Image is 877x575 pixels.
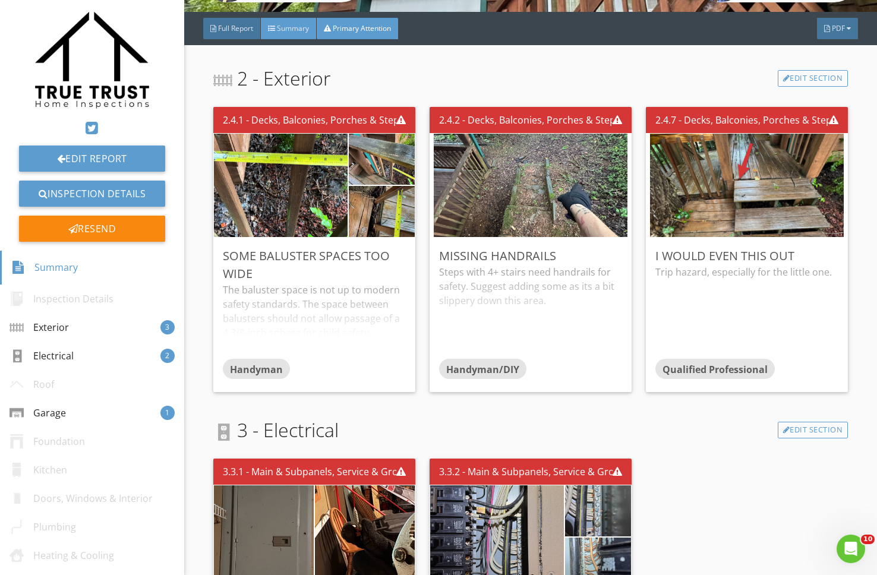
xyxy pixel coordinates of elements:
[778,422,848,438] a: Edit Section
[19,181,165,207] a: Inspection Details
[10,377,54,391] div: Roof
[333,23,391,33] span: Primary Attention
[550,447,646,575] img: data
[213,416,339,444] span: 3 - Electrical
[230,363,283,376] span: Handyman
[10,292,113,306] div: Inspection Details
[778,70,848,87] a: Edit Section
[10,406,66,420] div: Garage
[861,535,875,544] span: 10
[334,96,430,223] img: data
[184,56,377,315] img: data
[439,113,613,127] div: 2.4.2 - Decks, Balconies, Porches & Steps
[10,434,85,448] div: Foundation
[655,247,838,265] div: I would even this out
[218,23,253,33] span: Full Report
[10,320,69,334] div: Exterior
[439,247,622,265] div: Missing handrails
[11,258,78,278] div: Summary
[160,349,175,363] div: 2
[10,520,76,534] div: Plumbing
[223,113,396,127] div: 2.4.1 - Decks, Balconies, Porches & Steps
[10,548,114,563] div: Heating & Cooling
[10,491,153,506] div: Doors, Windows & Interior
[160,320,175,334] div: 3
[277,23,309,33] span: Summary
[160,406,175,420] div: 1
[446,363,519,376] span: Handyman/DIY
[655,113,829,127] div: 2.4.7 - Decks, Balconies, Porches & Steps
[223,247,406,283] div: Some baluster Spaces Too Wide
[663,363,768,376] span: Qualified Professional
[434,56,627,315] img: data
[439,465,613,479] div: 3.3.2 - Main & Subpanels, Service & Grounding, Main Overcurrent Device
[213,64,330,93] span: 2 - Exterior
[10,349,74,363] div: Electrical
[10,463,67,477] div: Kitchen
[299,150,464,273] img: data
[832,23,845,33] span: PDF
[19,146,165,172] a: Edit Report
[35,10,149,110] img: TrueTrust_Black_3.png
[223,465,396,479] div: 3.3.1 - Main & Subpanels, Service & Grounding, Main Overcurrent Device
[650,56,844,315] img: data
[837,535,865,563] iframe: Intercom live chat
[19,216,165,242] div: Resend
